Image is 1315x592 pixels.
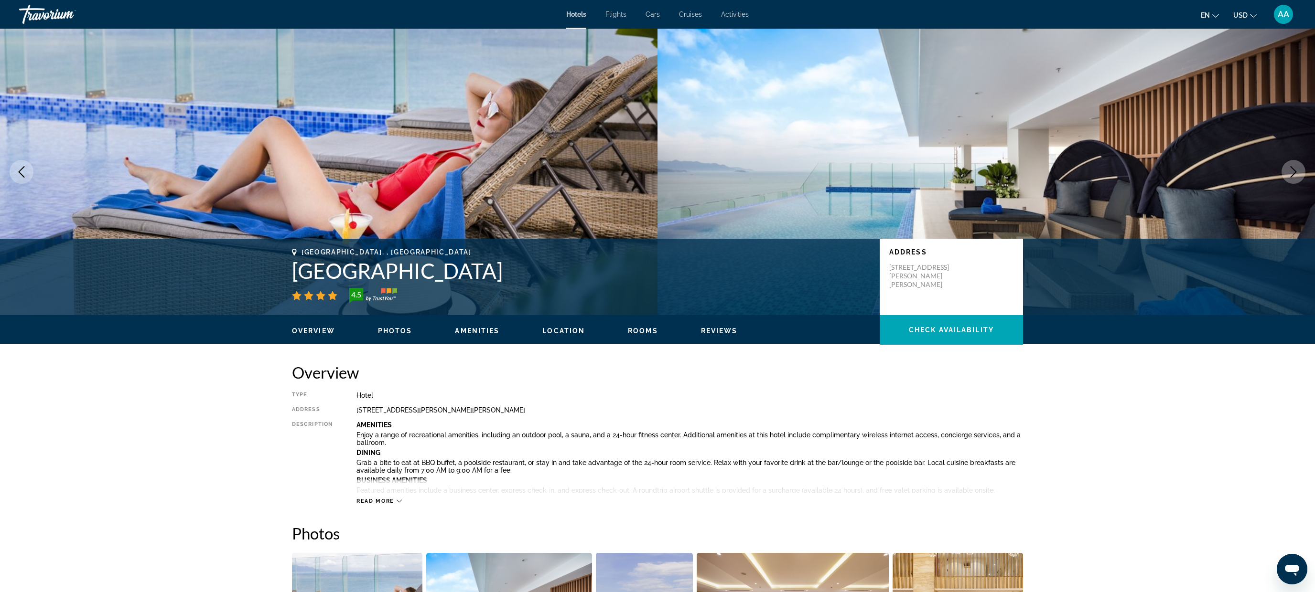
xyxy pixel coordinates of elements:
button: Reviews [701,327,738,335]
button: Read more [356,497,402,505]
button: Next image [1282,160,1305,184]
div: [STREET_ADDRESS][PERSON_NAME][PERSON_NAME] [356,406,1023,414]
span: [GEOGRAPHIC_DATA], , [GEOGRAPHIC_DATA] [302,248,472,256]
button: User Menu [1271,4,1296,24]
h2: Photos [292,524,1023,543]
a: Cars [646,11,660,18]
div: 4.5 [346,289,366,300]
p: Enjoy a range of recreational amenities, including an outdoor pool, a sauna, and a 24-hour fitnes... [356,431,1023,446]
p: Grab a bite to eat at BBQ buffet, a poolside restaurant, or stay in and take advantage of the 24-... [356,459,1023,474]
h1: [GEOGRAPHIC_DATA] [292,258,870,283]
button: Change language [1201,8,1219,22]
span: Read more [356,498,394,504]
button: Check Availability [880,315,1023,345]
button: Previous image [10,160,33,184]
span: Check Availability [909,326,994,334]
button: Change currency [1233,8,1257,22]
p: [STREET_ADDRESS][PERSON_NAME][PERSON_NAME] [889,263,966,289]
span: USD [1233,11,1248,19]
button: Location [542,327,585,335]
span: en [1201,11,1210,19]
button: Amenities [455,327,499,335]
div: Type [292,391,333,399]
div: Hotel [356,391,1023,399]
a: Activities [721,11,749,18]
b: Dining [356,449,380,456]
a: Flights [605,11,626,18]
button: Overview [292,327,335,335]
a: Hotels [566,11,586,18]
a: Travorium [19,2,115,27]
b: Amenities [356,421,392,429]
img: trustyou-badge-hor.svg [349,288,397,303]
span: AA [1278,10,1289,19]
div: Address [292,406,333,414]
h2: Overview [292,363,1023,382]
button: Photos [378,327,412,335]
button: Rooms [628,327,658,335]
iframe: Кнопка запуска окна обмена сообщениями [1277,554,1307,584]
a: Cruises [679,11,702,18]
b: Business Amenities [356,476,427,484]
div: Description [292,421,333,493]
p: Address [889,248,1013,256]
